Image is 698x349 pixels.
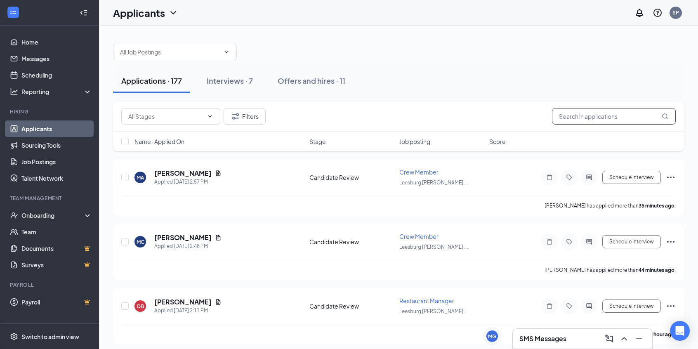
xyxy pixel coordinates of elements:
div: Reporting [21,87,92,96]
div: Applied [DATE] 2:48 PM [154,242,222,250]
p: [PERSON_NAME] has applied more than . [545,202,676,209]
svg: Ellipses [666,172,676,182]
b: 44 minutes ago [639,267,674,273]
svg: MagnifyingGlass [662,113,668,120]
button: ComposeMessage [603,332,616,345]
p: [PERSON_NAME] has applied more than . [545,266,676,274]
svg: ChevronDown [207,113,213,120]
span: Crew Member [399,168,439,176]
div: Payroll [10,281,90,288]
div: MA [137,174,144,181]
a: Talent Network [21,170,92,186]
svg: ComposeMessage [604,334,614,344]
a: Scheduling [21,67,92,83]
div: Applied [DATE] 2:57 PM [154,178,222,186]
span: Name · Applied On [134,137,184,146]
button: Schedule Interview [602,299,661,313]
input: All Job Postings [120,47,220,57]
button: Minimize [632,332,646,345]
div: MC [137,238,144,245]
svg: Document [215,170,222,177]
div: Interviews · 7 [207,75,253,86]
svg: Tag [564,303,574,309]
button: Filter Filters [224,108,266,125]
svg: Settings [10,332,18,341]
div: Hiring [10,108,90,115]
h3: SMS Messages [519,334,566,343]
div: MG [488,333,496,340]
a: Job Postings [21,153,92,170]
div: Onboarding [21,211,85,219]
h1: Applicants [113,6,165,20]
svg: Document [215,234,222,241]
b: 35 minutes ago [639,203,674,209]
a: Messages [21,50,92,67]
svg: Collapse [80,9,88,17]
svg: ChevronDown [168,8,178,18]
svg: Document [215,299,222,305]
span: Crew Member [399,233,439,240]
div: Switch to admin view [21,332,79,341]
button: Schedule Interview [602,235,661,248]
svg: Note [545,238,554,245]
span: Stage [309,137,326,146]
div: Candidate Review [309,238,394,246]
a: Sourcing Tools [21,137,92,153]
a: DocumentsCrown [21,240,92,257]
a: Applicants [21,120,92,137]
svg: QuestionInfo [653,8,663,18]
div: Team Management [10,195,90,202]
svg: Note [545,174,554,181]
div: Offers and hires · 11 [278,75,345,86]
span: Restaurant Manager [399,297,454,304]
a: SurveysCrown [21,257,92,273]
div: Candidate Review [309,173,394,182]
a: Team [21,224,92,240]
input: All Stages [128,112,203,121]
a: Home [21,34,92,50]
div: Applied [DATE] 2:11 PM [154,307,222,315]
svg: Ellipses [666,237,676,247]
svg: Notifications [634,8,644,18]
svg: Tag [564,174,574,181]
div: Applications · 177 [121,75,182,86]
svg: Tag [564,238,574,245]
b: an hour ago [647,331,674,337]
svg: Analysis [10,87,18,96]
div: SP [672,9,679,16]
span: Leesburg [PERSON_NAME] ... [399,244,468,250]
div: Open Intercom Messenger [670,321,690,341]
svg: ChevronUp [619,334,629,344]
span: Job posting [399,137,430,146]
svg: ChevronDown [223,49,230,55]
h5: [PERSON_NAME] [154,297,212,307]
div: DB [137,303,144,310]
span: Leesburg [PERSON_NAME] ... [399,179,468,186]
svg: Ellipses [666,301,676,311]
button: Schedule Interview [602,171,661,184]
svg: WorkstreamLogo [9,8,17,17]
button: ChevronUp [618,332,631,345]
span: Score [489,137,506,146]
h5: [PERSON_NAME] [154,233,212,242]
h5: [PERSON_NAME] [154,169,212,178]
a: PayrollCrown [21,294,92,310]
div: Candidate Review [309,302,394,310]
svg: ActiveChat [584,303,594,309]
span: Leesburg [PERSON_NAME] ... [399,308,468,314]
svg: Minimize [634,334,644,344]
svg: Filter [231,111,241,121]
svg: ActiveChat [584,174,594,181]
input: Search in applications [552,108,676,125]
svg: UserCheck [10,211,18,219]
svg: Note [545,303,554,309]
svg: ActiveChat [584,238,594,245]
